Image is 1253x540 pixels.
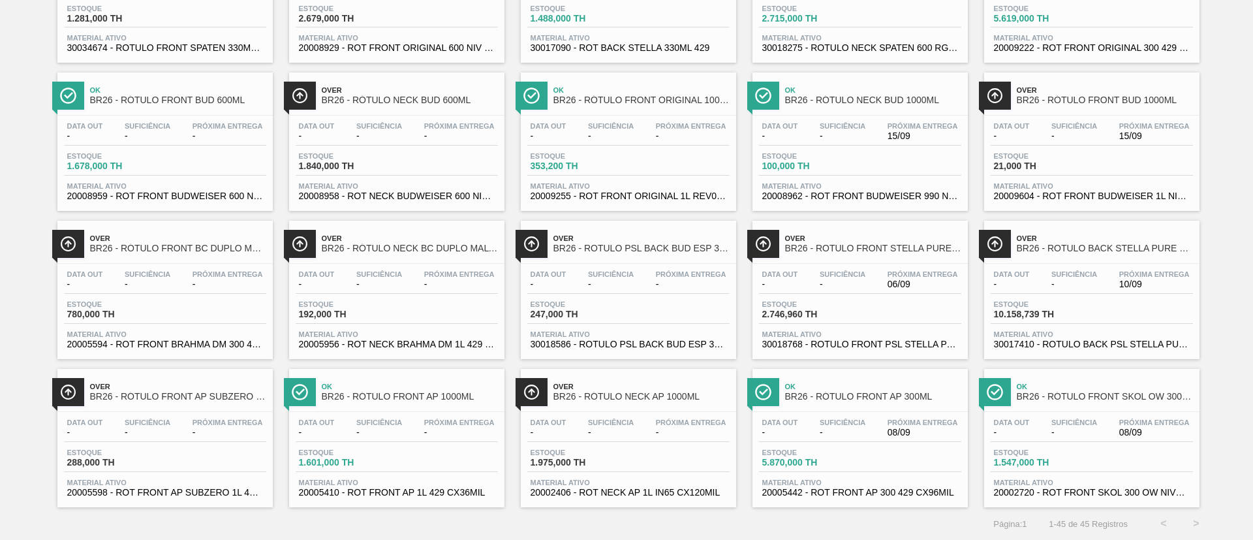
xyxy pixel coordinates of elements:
[1180,507,1213,540] button: >
[299,419,335,426] span: Data out
[299,428,335,437] span: -
[424,428,495,437] span: -
[531,479,726,486] span: Material ativo
[279,211,511,359] a: ÍconeOverBR26 - RÓTULO NECK BC DUPLO MALTE 1000MLData out-Suficiência-Próxima Entrega-Estoque192,...
[994,182,1190,190] span: Material ativo
[820,279,865,289] span: -
[762,34,958,42] span: Material ativo
[656,131,726,141] span: -
[523,236,540,252] img: Ícone
[588,131,634,141] span: -
[67,428,103,437] span: -
[67,5,159,12] span: Estoque
[588,419,634,426] span: Suficiência
[762,191,958,201] span: 20008962 - ROT FRONT BUDWEISER 990 NIV 024 CX24MIL
[743,359,974,507] a: ÍconeOkBR26 - RÓTULO FRONT AP 300MLData out-Suficiência-Próxima Entrega08/09Estoque5.870,000 THMa...
[299,131,335,141] span: -
[755,87,771,104] img: Ícone
[531,330,726,338] span: Material ativo
[67,449,159,456] span: Estoque
[1017,244,1193,253] span: BR26 - ROTULO BACK STELLA PURE GOLD 330ML
[299,270,335,278] span: Data out
[1051,122,1097,130] span: Suficiência
[588,428,634,437] span: -
[193,122,263,130] span: Próxima Entrega
[987,384,1003,400] img: Ícone
[974,63,1206,211] a: ÍconeOverBR26 - RÓTULO FRONT BUD 1000MLData out-Suficiência-Próxima Entrega15/09Estoque21,000 THM...
[531,458,622,468] span: 1.975,000 TH
[424,270,495,278] span: Próxima Entrega
[656,428,726,437] span: -
[1017,86,1193,94] span: Over
[193,131,263,141] span: -
[553,392,730,402] span: BR26 - RÓTULO NECK AP 1000ML
[299,488,495,498] span: 20005410 - ROT FRONT AP 1L 429 CX36MIL
[820,419,865,426] span: Suficiência
[1119,270,1190,278] span: Próxima Entrega
[90,392,266,402] span: BR26 - RÓTULO FRONT AP SUBZERO 1000ML
[299,152,390,160] span: Estoque
[292,236,308,252] img: Ícone
[1119,131,1190,141] span: 15/09
[994,191,1190,201] span: 20009604 - ROT FRONT BUDWEISER 1L NIV 025 CX27MIL
[994,152,1085,160] span: Estoque
[299,182,495,190] span: Material ativo
[994,458,1085,468] span: 1.547,000 TH
[994,310,1085,319] span: 10.158,739 TH
[67,479,263,486] span: Material ativo
[424,419,495,426] span: Próxima Entrega
[1017,234,1193,242] span: Over
[994,43,1190,53] span: 20009222 - ROT FRONT ORIGINAL 300 429 REV03 CX60MIL
[299,330,495,338] span: Material ativo
[67,340,263,349] span: 20005594 - ROT FRONT BRAHMA DM 300 429 CX96MIL
[785,86,961,94] span: Ok
[299,43,495,53] span: 20008929 - ROT FRONT ORIGINAL 600 NIV 024 CX24MIL
[531,131,566,141] span: -
[531,182,726,190] span: Material ativo
[762,14,854,24] span: 2.715,000 TH
[1119,419,1190,426] span: Próxima Entrega
[994,340,1190,349] span: 30017410 - ROTULO BACK PSL STELLA PURE GOLD 330ML
[762,310,854,319] span: 2.746,960 TH
[322,95,498,105] span: BR26 - RÓTULO NECK BUD 600ML
[994,419,1030,426] span: Data out
[994,449,1085,456] span: Estoque
[553,234,730,242] span: Over
[48,211,279,359] a: ÍconeOverBR26 - RÓTULO FRONT BC DUPLO MALTE 300MLData out-Suficiência-Próxima Entrega-Estoque780,...
[588,122,634,130] span: Suficiência
[785,95,961,105] span: BR26 - RÓTULO NECK BUD 1000ML
[299,122,335,130] span: Data out
[987,236,1003,252] img: Ícone
[523,87,540,104] img: Ícone
[60,384,76,400] img: Ícone
[125,279,170,289] span: -
[755,384,771,400] img: Ícone
[511,63,743,211] a: ÍconeOkBR26 - RÓTULO FRONT ORIGINAL 1000MLData out-Suficiência-Próxima Entrega-Estoque353,200 THM...
[1147,507,1180,540] button: <
[299,479,495,486] span: Material ativo
[356,270,402,278] span: Suficiência
[67,419,103,426] span: Data out
[888,270,958,278] span: Próxima Entrega
[193,270,263,278] span: Próxima Entrega
[994,161,1085,171] span: 21,000 TH
[356,428,402,437] span: -
[125,122,170,130] span: Suficiência
[820,131,865,141] span: -
[762,488,958,498] span: 20005442 - ROT FRONT AP 300 429 CX96MIL
[531,279,566,289] span: -
[356,131,402,141] span: -
[762,419,798,426] span: Data out
[531,161,622,171] span: 353,200 TH
[994,279,1030,289] span: -
[531,191,726,201] span: 20009255 - ROT FRONT ORIGINAL 1L REV02 CX27MIL
[531,152,622,160] span: Estoque
[67,161,159,171] span: 1.678,000 TH
[322,86,498,94] span: Over
[762,340,958,349] span: 30018768 - ROTULO FRONT PSL STELLA P GOLD ND 330ML
[279,63,511,211] a: ÍconeOverBR26 - RÓTULO NECK BUD 600MLData out-Suficiência-Próxima Entrega-Estoque1.840,000 THMate...
[888,428,958,437] span: 08/09
[820,270,865,278] span: Suficiência
[67,300,159,308] span: Estoque
[553,86,730,94] span: Ok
